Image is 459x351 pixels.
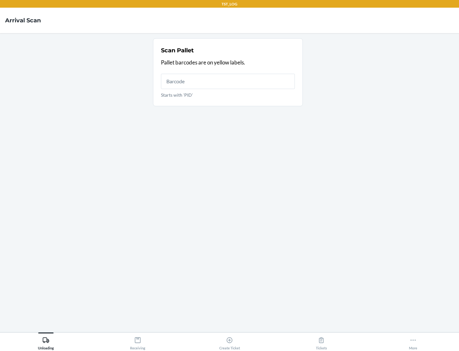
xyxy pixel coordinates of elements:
[161,58,295,67] p: Pallet barcodes are on yellow labels.
[5,16,41,25] h4: Arrival Scan
[222,1,237,7] p: TST_LOG
[161,74,295,89] input: Starts with 'PID'
[92,332,184,350] button: Receiving
[316,334,327,350] div: Tickets
[38,334,54,350] div: Unloading
[275,332,367,350] button: Tickets
[161,92,295,98] p: Starts with 'PID'
[409,334,417,350] div: More
[130,334,145,350] div: Receiving
[161,46,194,55] h2: Scan Pallet
[184,332,275,350] button: Create Ticket
[367,332,459,350] button: More
[219,334,240,350] div: Create Ticket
